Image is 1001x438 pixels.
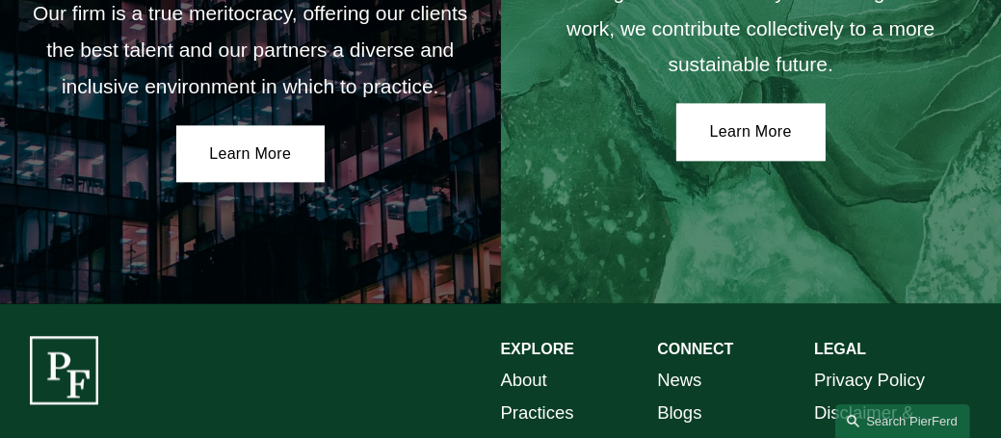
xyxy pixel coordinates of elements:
strong: EXPLORE [501,341,574,357]
strong: LEGAL [814,341,866,357]
a: News [657,364,701,396]
strong: CONNECT [657,341,733,357]
a: Learn More [176,125,326,183]
a: Privacy Policy [814,364,925,396]
a: Search this site [835,404,970,438]
a: Blogs [657,397,701,428]
a: About [501,364,547,396]
a: Practices [501,397,574,428]
a: Learn More [676,103,826,161]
